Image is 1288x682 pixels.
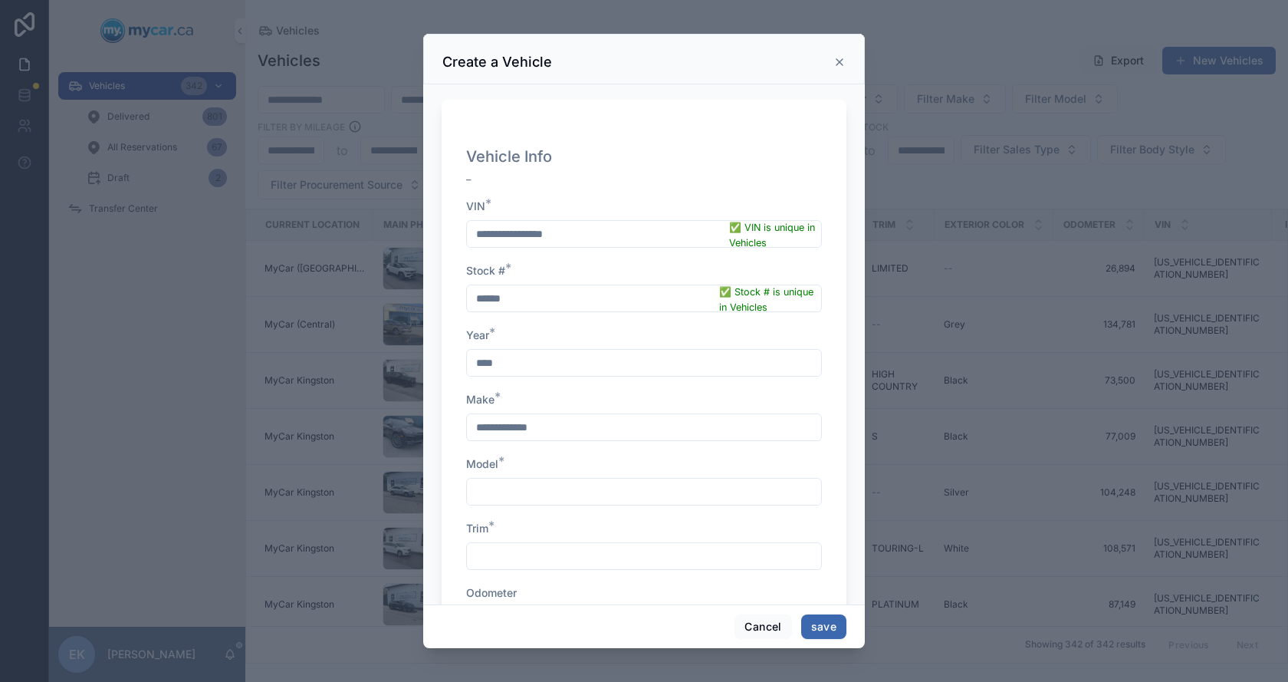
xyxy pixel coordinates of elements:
[466,264,505,277] span: Stock #
[734,614,791,639] button: Cancel
[466,522,488,535] span: Trim
[466,167,552,183] p: _
[801,614,846,639] button: save
[466,457,498,470] span: Model
[719,285,821,315] span: ✅ Stock # is unique in Vehicles
[729,220,821,251] span: ✅ VIN is unique in Vehicles
[466,328,489,341] span: Year
[442,53,552,71] h3: Create a Vehicle
[466,199,485,213] span: VIN
[466,586,517,599] span: Odometer
[466,393,495,406] span: Make
[466,146,552,167] h1: Vehicle Info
